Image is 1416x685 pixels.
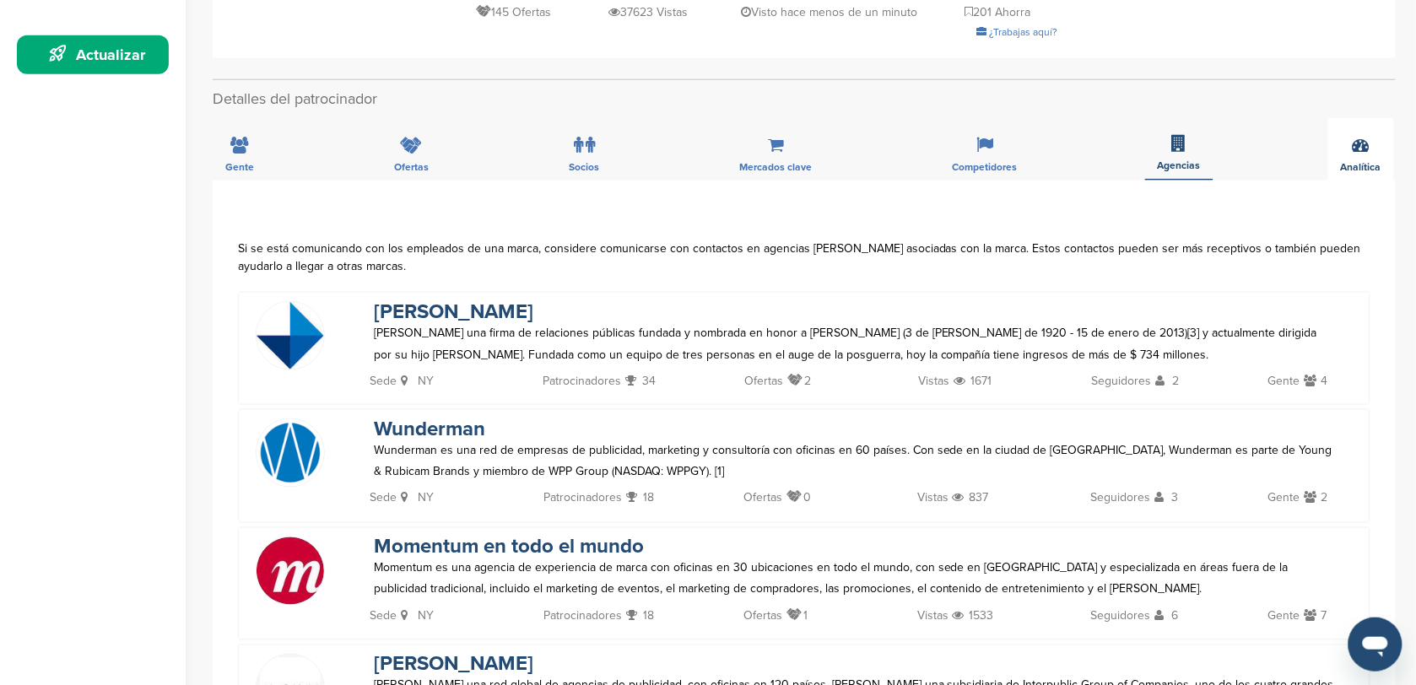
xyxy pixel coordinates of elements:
[1268,606,1300,627] p: Gente
[374,322,1336,364] p: [PERSON_NAME] una firma de relaciones públicas fundada y nombrada en honor a [PERSON_NAME] (3 de ...
[1321,491,1328,505] font: 2
[374,558,1336,600] p: Momentum es una agencia de experiencia de marca con oficinas en 30 ubicaciones en todo el mundo, ...
[803,491,811,505] font: 0
[918,370,949,391] p: Vistas
[370,488,397,509] p: Sede
[543,606,622,627] p: Patrocinadores
[642,374,656,388] font: 34
[990,26,1058,38] span: ¿Trabajas aquí?
[743,606,782,627] p: Ofertas
[1092,370,1152,391] p: Seguidores
[970,491,989,505] font: 837
[1158,160,1201,170] span: Agencias
[17,35,169,74] a: Actualizar
[1091,488,1151,509] p: Seguidores
[569,162,599,172] span: Socios
[643,491,654,505] font: 18
[374,299,533,324] a: [PERSON_NAME]
[970,374,992,388] font: 1671
[977,26,1058,38] a: ¿Trabajas aquí?
[370,370,397,391] p: Sede
[620,5,688,19] font: 37623 Vistas
[1348,618,1402,672] iframe: Botón para iniciar la ventana de mensajería
[1268,488,1300,509] p: Gente
[370,606,397,627] p: Sede
[743,488,782,509] p: Ofertas
[543,370,621,391] p: Patrocinadores
[257,419,324,487] img: Url
[1321,609,1327,623] font: 7
[543,488,622,509] p: Patrocinadores
[225,162,254,172] span: Gente
[751,5,917,19] font: Visto hace menos de un minuto
[974,5,1031,19] font: 201 Ahorra
[1268,370,1300,391] p: Gente
[953,162,1018,172] span: Competidores
[1341,162,1381,172] span: Analítica
[374,440,1336,483] p: Wunderman es una red de empresas de publicidad, marketing y consultoría con oficinas en 60 países...
[1091,606,1151,627] p: Seguidores
[418,491,434,505] font: NY
[418,609,434,623] font: NY
[491,5,551,19] font: 145 Ofertas
[917,606,949,627] p: Vistas
[418,374,434,388] font: NY
[643,609,654,623] font: 18
[1172,609,1179,623] font: 6
[374,652,533,677] a: [PERSON_NAME]
[917,488,949,509] p: Vistas
[76,47,145,62] font: Actualizar
[394,162,429,172] span: Ofertas
[257,302,324,369] img: Edela
[745,370,784,391] p: Ofertas
[257,537,324,605] img: Mo
[374,535,644,559] a: Momentum en todo el mundo
[805,374,812,388] font: 2
[970,609,994,623] font: 1533
[374,417,485,441] a: Wunderman
[1321,374,1328,388] font: 4
[213,88,1396,111] h2: Detalles del patrocinador
[803,609,808,623] font: 1
[739,162,812,172] span: Mercados clave
[1172,491,1179,505] font: 3
[1173,374,1180,388] font: 2
[238,240,1370,275] div: Si se está comunicando con los empleados de una marca, considere comunicarse con contactos en age...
